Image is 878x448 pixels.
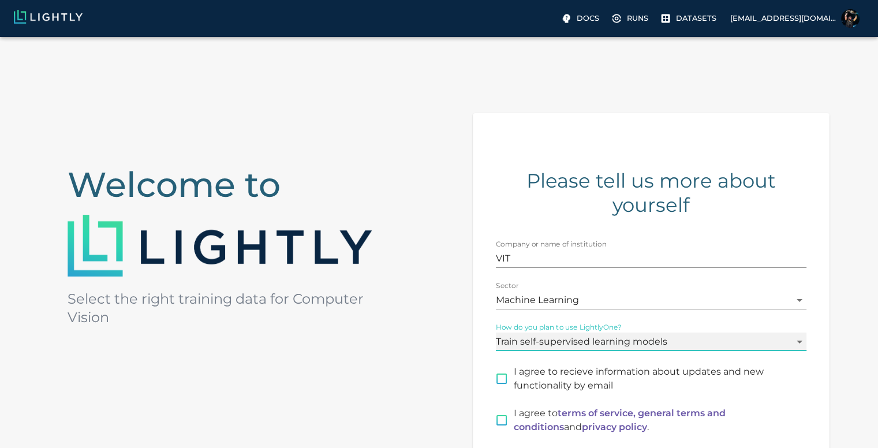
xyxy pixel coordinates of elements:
[676,13,716,24] p: Datasets
[657,9,721,28] a: Please complete one of our getting started guides to active the full UI
[496,169,806,217] h4: Please tell us more about yourself
[627,13,648,24] p: Runs
[496,323,622,333] label: How do you plan to use LightlyOne?
[558,9,604,28] label: Docs
[496,333,806,351] div: Train self-supervised learning models
[514,406,797,434] p: I agree to and .
[514,365,797,393] span: I agree to recieve information about updates and new functionality by email
[496,240,607,249] label: Company or name of institution
[68,164,406,206] h2: Welcome to
[514,408,726,432] a: terms of service, general terms and conditions
[496,291,806,309] div: Machine Learning
[730,13,836,24] p: [EMAIL_ADDRESS][DOMAIN_NAME]
[14,10,83,24] img: Lightly
[841,9,860,28] img: Thufail Ahamed
[68,215,372,276] img: Lightly
[608,9,653,28] a: Please complete one of our getting started guides to active the full UI
[582,421,647,432] a: privacy policy
[68,290,406,327] h5: Select the right training data for Computer Vision
[726,6,864,31] label: [EMAIL_ADDRESS][DOMAIN_NAME]Thufail Ahamed
[577,13,599,24] p: Docs
[496,281,518,291] label: Sector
